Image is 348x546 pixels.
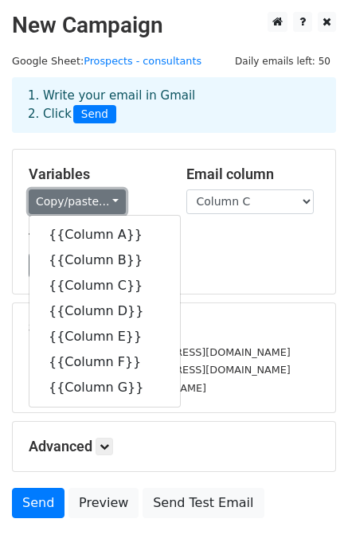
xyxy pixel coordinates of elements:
[29,248,180,273] a: {{Column B}}
[29,222,180,248] a: {{Column A}}
[12,488,65,518] a: Send
[84,55,201,67] a: Prospects - consultants
[186,166,320,183] h5: Email column
[268,470,348,546] iframe: Chat Widget
[12,12,336,39] h2: New Campaign
[73,105,116,124] span: Send
[29,298,180,324] a: {{Column D}}
[29,438,319,455] h5: Advanced
[68,488,139,518] a: Preview
[29,324,180,349] a: {{Column E}}
[29,346,291,358] small: [PERSON_NAME][EMAIL_ADDRESS][DOMAIN_NAME]
[29,375,180,400] a: {{Column G}}
[143,488,264,518] a: Send Test Email
[29,166,162,183] h5: Variables
[229,53,336,70] span: Daily emails left: 50
[29,349,180,375] a: {{Column F}}
[29,189,126,214] a: Copy/paste...
[16,87,332,123] div: 1. Write your email in Gmail 2. Click
[29,364,291,376] small: [PERSON_NAME][EMAIL_ADDRESS][DOMAIN_NAME]
[29,273,180,298] a: {{Column C}}
[12,55,201,67] small: Google Sheet:
[29,382,206,394] small: [EMAIL_ADDRESS][DOMAIN_NAME]
[229,55,336,67] a: Daily emails left: 50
